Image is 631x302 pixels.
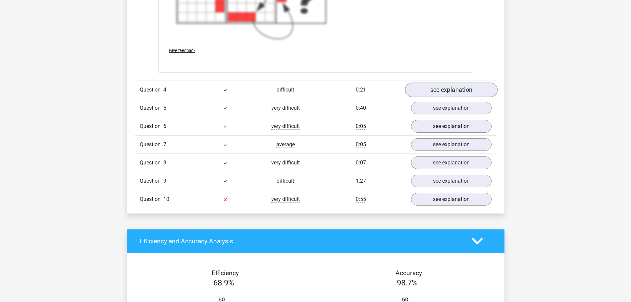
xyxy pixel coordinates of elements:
[356,159,366,166] span: 0:07
[276,141,295,148] span: average
[140,177,163,185] span: Question
[277,87,294,93] span: difficult
[140,86,163,94] span: Question
[356,87,366,93] span: 0:21
[271,196,300,203] span: very difficult
[163,159,166,166] span: 8
[163,196,169,202] span: 10
[411,138,492,151] a: see explanation
[163,178,166,184] span: 9
[140,195,163,203] span: Question
[271,105,300,111] span: very difficult
[411,102,492,114] a: see explanation
[163,141,166,148] span: 7
[140,237,461,245] h4: Efficiency and Accuracy Analysis
[356,105,366,111] span: 0:40
[356,196,366,203] span: 0:55
[140,269,311,277] h4: Efficiency
[140,141,163,149] span: Question
[277,178,294,184] span: difficult
[163,123,166,129] span: 6
[411,193,492,206] a: see explanation
[356,141,366,148] span: 0:05
[356,123,366,130] span: 0:05
[271,123,300,130] span: very difficult
[356,178,366,184] span: 1:27
[140,122,163,130] span: Question
[411,120,492,133] a: see explanation
[411,175,492,187] a: see explanation
[163,87,166,93] span: 4
[140,104,163,112] span: Question
[213,278,234,287] span: 68.9%
[323,269,494,277] h4: Accuracy
[140,159,163,167] span: Question
[405,83,497,97] a: see explanation
[163,105,166,111] span: 5
[397,278,418,287] span: 98.7%
[411,156,492,169] a: see explanation
[271,159,300,166] span: very difficult
[169,48,195,53] span: Give feedback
